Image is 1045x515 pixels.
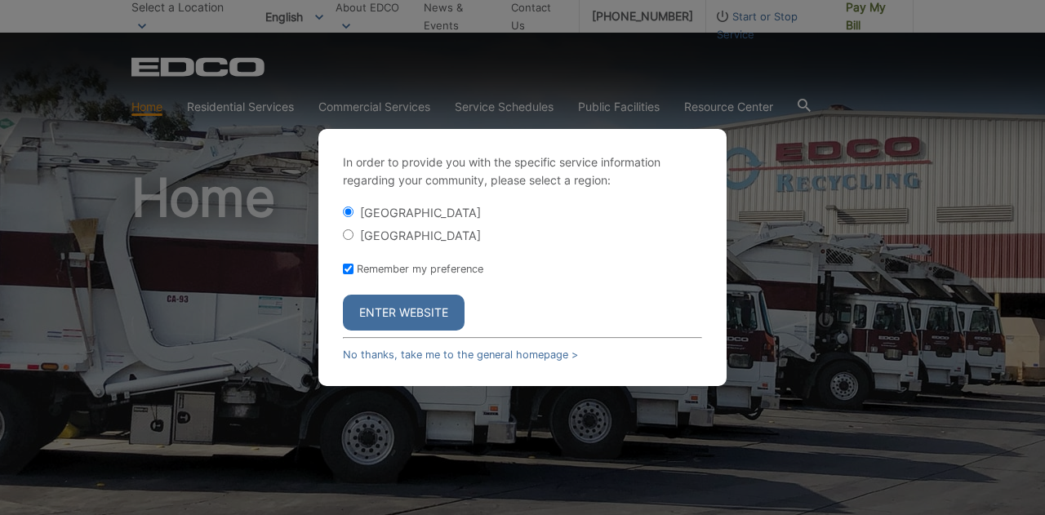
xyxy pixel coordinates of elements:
label: [GEOGRAPHIC_DATA] [360,229,481,242]
a: No thanks, take me to the general homepage > [343,349,578,361]
button: Enter Website [343,295,465,331]
label: [GEOGRAPHIC_DATA] [360,206,481,220]
label: Remember my preference [357,263,483,275]
p: In order to provide you with the specific service information regarding your community, please se... [343,153,702,189]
